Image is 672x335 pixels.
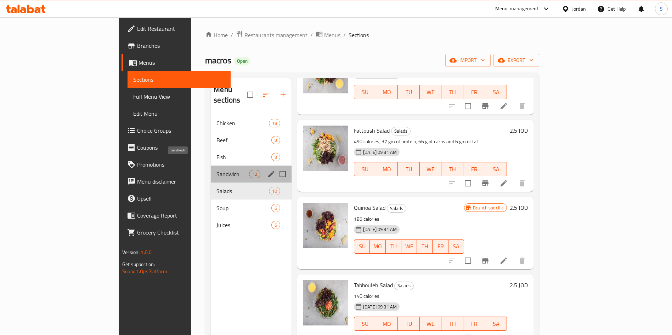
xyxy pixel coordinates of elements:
span: Fattoush Salad [354,125,390,136]
div: items [269,187,280,195]
span: Juices [216,221,271,229]
h6: 2.5 JOD [510,280,528,290]
div: Menu-management [495,5,539,13]
div: Fish9 [211,149,292,166]
h6: 2.5 JOD [510,203,528,213]
div: items [271,153,280,161]
button: WE [420,85,442,99]
span: Coverage Report [137,211,225,220]
div: Open [234,57,250,65]
span: SA [488,87,504,97]
a: Grocery Checklist [122,224,231,241]
button: delete [514,98,531,115]
button: SA [485,162,507,176]
div: items [249,170,260,178]
span: 1.0.0 [141,248,152,257]
span: Select to update [461,176,475,191]
button: delete [514,175,531,192]
div: items [269,119,280,127]
span: Edit Restaurant [137,24,225,33]
span: WE [404,241,414,252]
span: [DATE] 09:31 AM [360,226,400,233]
span: Version: [122,248,140,257]
span: export [499,56,533,65]
button: edit [266,169,277,179]
span: MO [379,87,395,97]
span: WE [423,319,439,329]
nav: Menu sections [211,112,292,236]
span: Salads [216,187,269,195]
span: SA [451,241,461,252]
div: Sandwich12edit [211,166,292,183]
a: Branches [122,37,231,54]
span: TH [444,319,461,329]
a: Edit menu item [499,179,508,187]
a: Support.OpsPlatform [122,267,167,276]
span: WE [423,87,439,97]
button: SA [485,317,507,331]
span: import [451,56,485,65]
p: 490 calories, 37 gm of protein, 66 g of carbs and 6 gm of fat [354,137,507,146]
span: Menu disclaimer [137,177,225,186]
button: TH [441,162,463,176]
span: SA [488,164,504,174]
span: FR [466,164,482,174]
span: Menus [324,31,340,39]
span: Chicken [216,119,269,127]
button: WE [401,239,417,254]
span: FR [466,319,482,329]
button: export [493,54,539,67]
span: Select all sections [243,87,258,102]
button: TH [441,317,463,331]
span: TU [401,319,417,329]
button: SU [354,239,370,254]
a: Edit Menu [128,105,231,122]
button: delete [514,252,531,269]
span: Upsell [137,194,225,203]
button: Branch-specific-item [477,252,494,269]
span: 18 [269,120,280,127]
div: Salads10 [211,183,292,200]
span: TH [444,87,461,97]
img: Tabbouleh Salad [303,280,348,325]
button: FR [463,317,485,331]
div: Chicken18 [211,115,292,132]
div: Soup [216,204,271,212]
div: Beef [216,136,271,144]
span: 9 [272,154,280,161]
span: MO [373,241,383,252]
a: Sections [128,71,231,88]
span: Restaurants management [244,31,307,39]
span: 12 [249,171,260,178]
span: Get support on: [122,260,155,269]
div: items [271,204,280,212]
span: Edit Menu [133,109,225,118]
p: 185 calories [354,215,464,224]
span: 6 [272,222,280,229]
span: 6 [272,205,280,212]
h6: 2.5 JOD [510,126,528,135]
a: Promotions [122,156,231,173]
div: Beef9 [211,132,292,149]
button: TH [417,239,433,254]
div: items [271,221,280,229]
span: MO [379,319,395,329]
span: Full Menu View [133,92,225,101]
span: [DATE] 09:31 AM [360,149,400,156]
div: items [271,136,280,144]
a: Edit menu item [499,102,508,110]
span: FR [466,87,482,97]
div: Juices6 [211,216,292,233]
span: Open [234,58,250,64]
span: Fish [216,153,271,161]
a: Edit Restaurant [122,20,231,37]
span: Sandwich [216,170,249,178]
div: Soup6 [211,200,292,216]
span: MO [379,164,395,174]
span: SU [357,87,373,97]
span: Quinoa Salad [354,202,385,213]
div: Jordan [572,5,586,13]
